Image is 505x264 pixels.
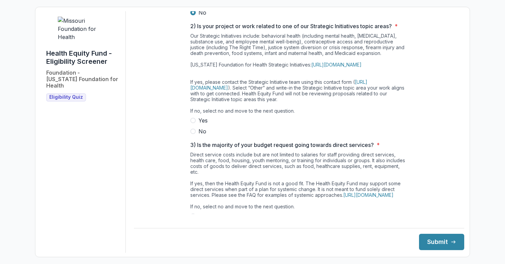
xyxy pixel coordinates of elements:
[58,17,109,41] img: Missouri Foundation for Health
[46,70,120,89] h2: Foundation - [US_STATE] Foundation for Health
[190,141,374,149] p: 3) Is the majority of your budget request going towards direct services?
[190,22,392,30] p: 2) Is your project or work related to one of our Strategic Initiatives topic areas?
[343,192,394,198] a: [URL][DOMAIN_NAME]
[49,94,83,100] span: Eligibility Quiz
[190,33,408,116] div: Our Strategic Initiatives include: behavioral health (including mental health, [MEDICAL_DATA], su...
[198,116,208,125] span: Yes
[311,62,362,68] a: [URL][DOMAIN_NAME]
[198,127,206,135] span: No
[198,8,206,17] span: No
[198,212,208,220] span: Yes
[190,152,408,212] div: Direct service costs include but are not limited to salaries for staff providing direct services,...
[419,234,464,250] button: Submit
[190,79,367,91] a: [URL][DOMAIN_NAME]
[46,49,120,65] h1: Health Equity Fund - Eligibility Screener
